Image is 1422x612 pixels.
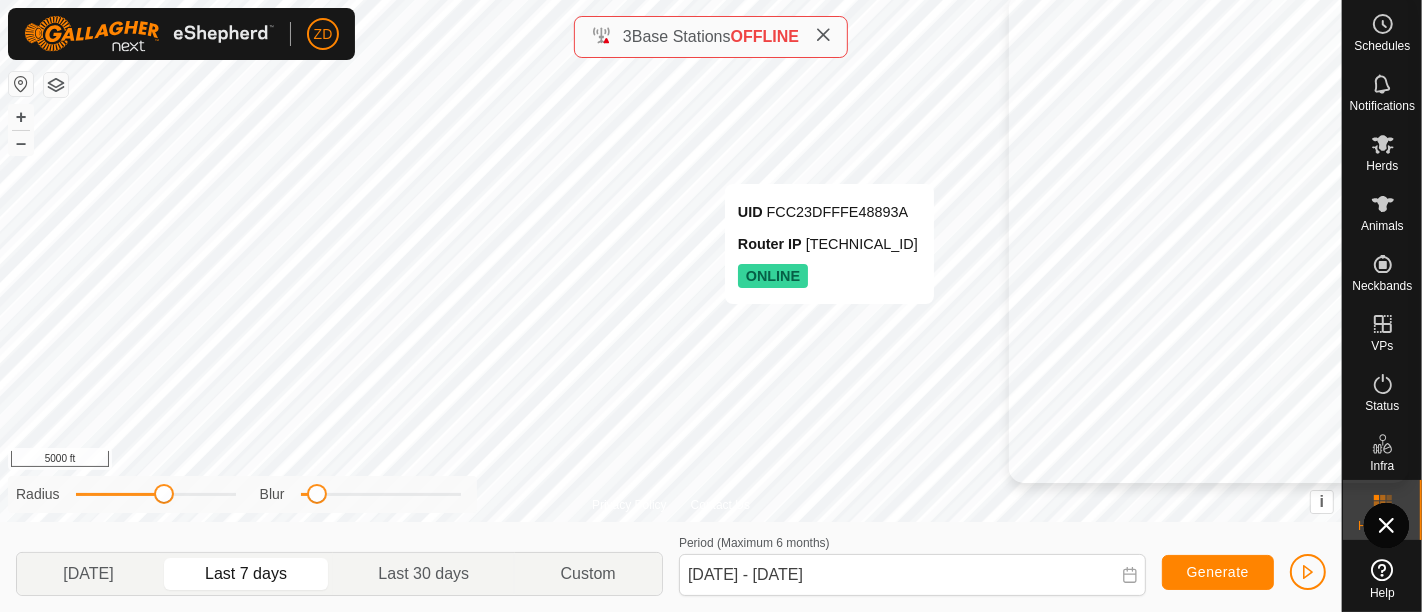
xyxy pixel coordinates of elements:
label: Period (Maximum 6 months) [679,536,830,550]
span: Generate [1187,564,1249,580]
button: Reset Map [9,72,33,96]
span: Last 30 days [378,562,469,586]
span: i [1320,493,1324,510]
span: Router IP [738,236,802,252]
span: ZD [314,24,333,45]
a: Privacy Policy [592,496,667,514]
span: ONLINE [738,264,808,288]
button: + [9,105,33,129]
span: Custom [561,562,616,586]
label: Blur [260,484,285,505]
span: Heatmap [1358,520,1407,532]
span: FCC23DFFFE48893A [767,204,909,220]
span: [TECHNICAL_ID] [806,236,918,252]
button: Map Layers [44,73,68,97]
span: Help [1370,587,1395,599]
img: Gallagher Logo [24,16,274,52]
span: Base Stations [632,28,731,45]
button: i [1311,491,1333,513]
span: Last 7 days [205,562,287,586]
span: [DATE] [63,562,113,586]
span: UID [738,204,763,220]
a: Contact Us [691,496,750,514]
span: 3 [623,28,632,45]
a: Help [1343,551,1422,607]
span: OFFLINE [731,28,799,45]
button: Generate [1162,555,1274,590]
label: Radius [16,484,60,505]
button: – [9,131,33,155]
